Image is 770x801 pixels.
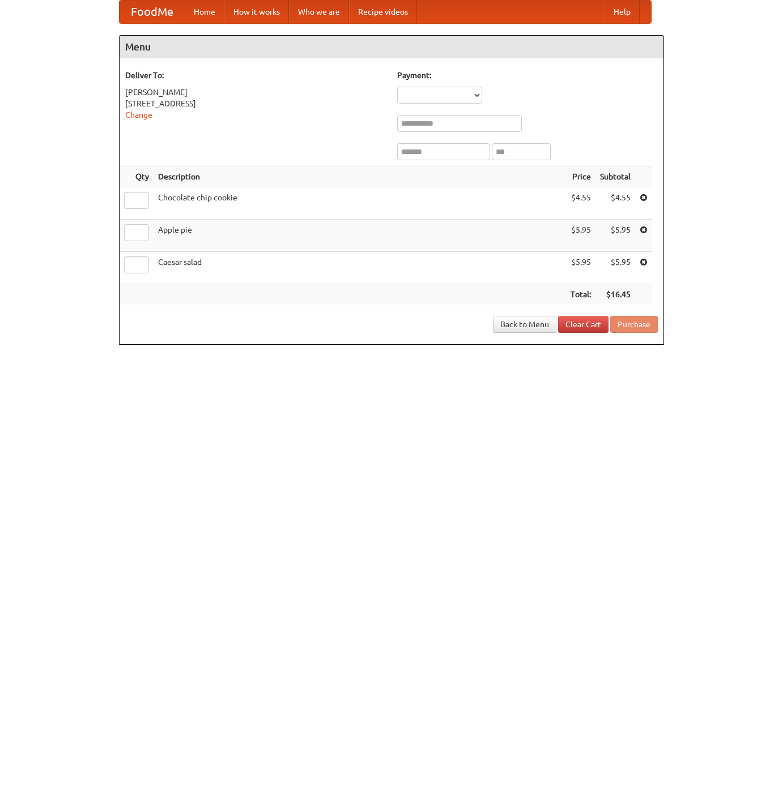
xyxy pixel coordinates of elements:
[125,70,386,81] h5: Deliver To:
[566,252,595,284] td: $5.95
[566,220,595,252] td: $5.95
[595,220,635,252] td: $5.95
[493,316,556,333] a: Back to Menu
[120,166,154,187] th: Qty
[125,87,386,98] div: [PERSON_NAME]
[595,187,635,220] td: $4.55
[185,1,224,23] a: Home
[397,70,658,81] h5: Payment:
[120,36,663,58] h4: Menu
[566,284,595,305] th: Total:
[610,316,658,333] button: Purchase
[605,1,640,23] a: Help
[224,1,289,23] a: How it works
[154,166,566,187] th: Description
[595,166,635,187] th: Subtotal
[566,166,595,187] th: Price
[154,187,566,220] td: Chocolate chip cookie
[125,110,152,119] a: Change
[349,1,417,23] a: Recipe videos
[120,1,185,23] a: FoodMe
[154,220,566,252] td: Apple pie
[558,316,609,333] a: Clear Cart
[154,252,566,284] td: Caesar salad
[566,187,595,220] td: $4.55
[595,284,635,305] th: $16.45
[125,98,386,109] div: [STREET_ADDRESS]
[289,1,349,23] a: Who we are
[595,252,635,284] td: $5.95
